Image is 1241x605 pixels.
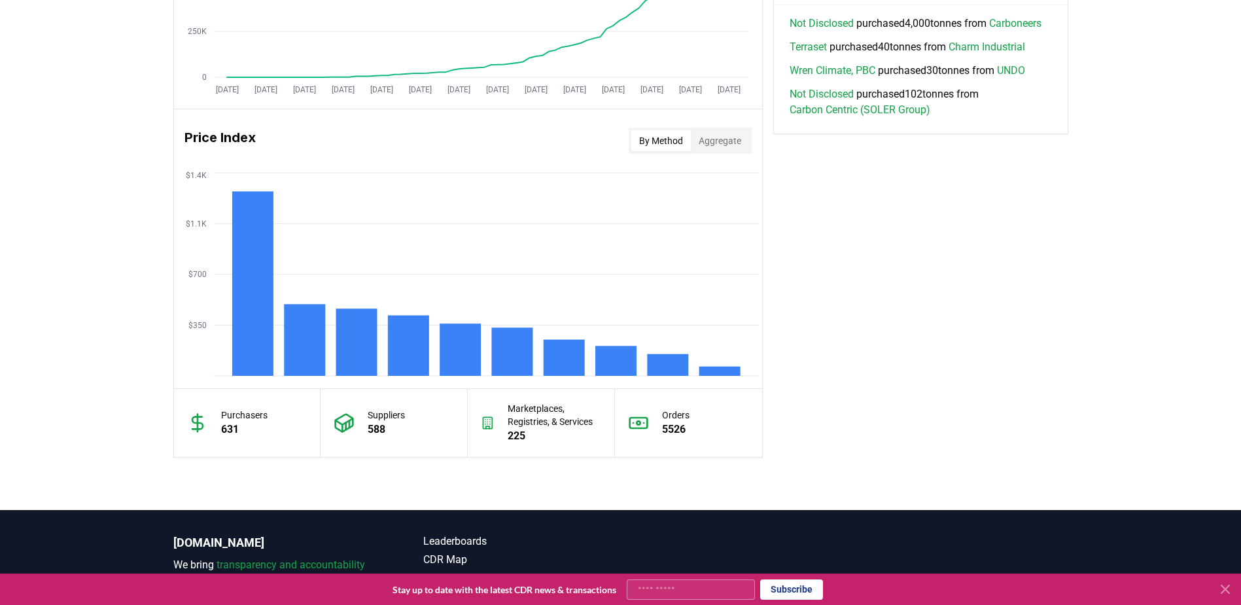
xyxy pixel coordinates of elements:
p: Marketplaces, Registries, & Services [508,402,601,428]
p: Orders [662,409,690,422]
p: 588 [368,422,405,437]
a: Wren Climate, PBC [790,63,875,79]
a: Not Disclosed [790,16,854,31]
a: Charm Industrial [949,39,1025,55]
span: purchased 30 tonnes from [790,63,1025,79]
tspan: $1.4K [186,171,207,180]
tspan: [DATE] [524,85,547,94]
a: CDR Map [423,552,621,568]
p: [DOMAIN_NAME] [173,534,371,552]
tspan: [DATE] [370,85,393,94]
p: 225 [508,428,601,444]
tspan: [DATE] [563,85,586,94]
tspan: [DATE] [678,85,701,94]
a: Carboneers [989,16,1041,31]
p: Suppliers [368,409,405,422]
p: 5526 [662,422,690,437]
tspan: $350 [188,321,207,330]
a: Leaderboards [423,534,621,549]
tspan: [DATE] [447,85,470,94]
tspan: [DATE] [717,85,740,94]
tspan: [DATE] [601,85,624,94]
span: purchased 102 tonnes from [790,86,1052,118]
a: Partners [423,570,621,586]
a: UNDO [997,63,1025,79]
a: Carbon Centric (SOLER Group) [790,102,930,118]
tspan: [DATE] [408,85,431,94]
tspan: [DATE] [331,85,354,94]
span: purchased 4,000 tonnes from [790,16,1041,31]
h3: Price Index [184,128,256,154]
button: Aggregate [691,130,749,151]
a: Terraset [790,39,827,55]
p: We bring to the durable carbon removal market [173,557,371,589]
p: 631 [221,422,268,437]
tspan: $700 [188,270,207,279]
tspan: 0 [202,73,207,82]
span: purchased 40 tonnes from [790,39,1025,55]
tspan: 250K [188,27,207,36]
p: Purchasers [221,409,268,422]
tspan: [DATE] [485,85,508,94]
tspan: [DATE] [640,85,663,94]
tspan: [DATE] [215,85,238,94]
tspan: [DATE] [254,85,277,94]
span: transparency and accountability [217,559,365,571]
a: Not Disclosed [790,86,854,102]
tspan: $1.1K [186,219,207,229]
tspan: [DATE] [292,85,315,94]
button: By Method [631,130,691,151]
